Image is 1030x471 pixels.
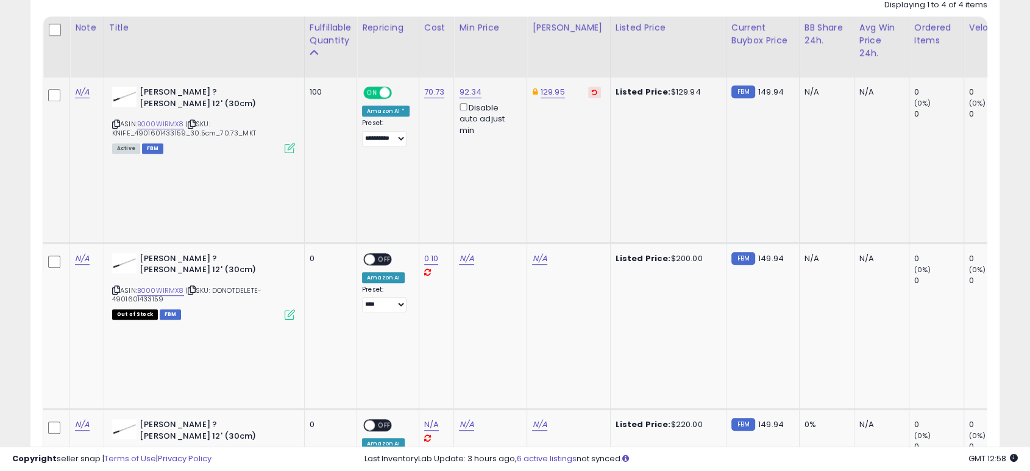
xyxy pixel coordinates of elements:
[364,453,1018,465] div: Last InventoryLab Update: 3 hours ago, not synced.
[362,21,414,34] div: Repricing
[914,419,964,430] div: 0
[532,419,547,431] a: N/A
[758,419,784,430] span: 149.94
[375,420,394,431] span: OFF
[969,21,1014,34] div: Velocity
[75,253,90,265] a: N/A
[731,252,755,265] small: FBM
[140,253,288,279] b: [PERSON_NAME] ? [PERSON_NAME] 12' (30cm)
[914,431,931,440] small: (0%)
[158,453,211,464] a: Privacy Policy
[424,253,439,265] a: 0.10
[914,253,964,264] div: 0
[969,419,1018,430] div: 0
[310,419,347,430] div: 0
[112,419,137,439] img: 21AdW0ohD2L._SL40_.jpg
[968,453,1018,464] span: 2025-09-9 12:58 GMT
[616,253,717,264] div: $200.00
[362,286,410,313] div: Preset:
[969,253,1018,264] div: 0
[804,87,845,98] div: N/A
[459,86,481,98] a: 92.34
[532,253,547,265] a: N/A
[424,419,439,431] a: N/A
[310,21,352,47] div: Fulfillable Quantity
[616,419,717,430] div: $220.00
[969,275,1018,286] div: 0
[859,87,900,98] div: N/A
[112,87,295,152] div: ASIN:
[517,453,577,464] a: 6 active listings
[804,253,845,264] div: N/A
[459,419,474,431] a: N/A
[541,86,565,98] a: 129.95
[75,86,90,98] a: N/A
[362,272,405,283] div: Amazon AI
[969,87,1018,98] div: 0
[112,309,158,320] span: All listings that are currently out of stock and unavailable for purchase on Amazon
[160,309,182,320] span: FBM
[104,453,156,464] a: Terms of Use
[859,21,904,60] div: Avg Win Price 24h.
[142,143,164,154] span: FBM
[112,87,137,107] img: 21AdW0ohD2L._SL40_.jpg
[390,88,410,98] span: OFF
[731,418,755,431] small: FBM
[731,85,755,98] small: FBM
[375,254,394,264] span: OFF
[914,21,959,47] div: Ordered Items
[758,86,784,98] span: 149.94
[969,265,986,275] small: (0%)
[532,21,605,34] div: [PERSON_NAME]
[140,419,288,445] b: [PERSON_NAME] ? [PERSON_NAME] 12' (30cm)
[112,253,295,318] div: ASIN:
[914,98,931,108] small: (0%)
[112,143,140,154] span: All listings currently available for purchase on Amazon
[459,21,522,34] div: Min Price
[362,119,410,146] div: Preset:
[804,419,845,430] div: 0%
[859,419,900,430] div: N/A
[914,87,964,98] div: 0
[859,253,900,264] div: N/A
[914,275,964,286] div: 0
[616,253,671,264] b: Listed Price:
[12,453,211,465] div: seller snap | |
[424,86,445,98] a: 70.73
[914,109,964,120] div: 0
[362,106,410,117] div: Amazon AI *
[616,21,721,34] div: Listed Price
[75,419,90,431] a: N/A
[424,21,449,34] div: Cost
[75,21,99,34] div: Note
[112,253,137,273] img: 21AdW0ohD2L._SL40_.jpg
[140,87,288,112] b: [PERSON_NAME] ? [PERSON_NAME] 12' (30cm)
[137,119,184,129] a: B000WIRMX8
[969,431,986,440] small: (0%)
[459,101,517,136] div: Disable auto adjust min
[137,286,184,296] a: B000WIRMX8
[459,253,474,265] a: N/A
[310,253,347,264] div: 0
[112,286,261,304] span: | SKU: DONOTDELETE-4901601433159
[731,21,794,47] div: Current Buybox Price
[364,88,380,98] span: ON
[804,21,849,47] div: BB Share 24h.
[310,87,347,98] div: 100
[758,253,784,264] span: 149.94
[616,87,717,98] div: $129.94
[616,86,671,98] b: Listed Price:
[914,265,931,275] small: (0%)
[616,419,671,430] b: Listed Price:
[109,21,299,34] div: Title
[969,98,986,108] small: (0%)
[969,109,1018,120] div: 0
[12,453,57,464] strong: Copyright
[112,119,256,137] span: | SKU: KNIFE_4901601433159_30.5cm_70.73_MKT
